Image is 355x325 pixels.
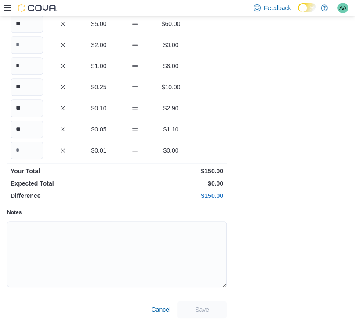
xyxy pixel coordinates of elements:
[7,209,22,216] label: Notes
[83,62,115,70] p: $1.00
[155,83,187,91] p: $10.00
[11,57,43,75] input: Quantity
[148,301,174,318] button: Cancel
[18,4,57,12] img: Cova
[11,191,115,200] p: Difference
[11,167,115,175] p: Your Total
[177,301,227,318] button: Save
[332,3,334,13] p: |
[119,179,223,188] p: $0.00
[11,142,43,159] input: Quantity
[337,3,348,13] div: Asia Allen
[83,40,115,49] p: $2.00
[11,99,43,117] input: Quantity
[155,104,187,113] p: $2.90
[11,36,43,54] input: Quantity
[119,167,223,175] p: $150.00
[155,146,187,155] p: $0.00
[119,191,223,200] p: $150.00
[298,12,298,13] span: Dark Mode
[151,305,170,314] span: Cancel
[155,62,187,70] p: $6.00
[83,125,115,134] p: $0.05
[11,15,43,33] input: Quantity
[11,179,115,188] p: Expected Total
[11,121,43,138] input: Quantity
[195,305,209,314] span: Save
[264,4,291,12] span: Feedback
[83,83,115,91] p: $0.25
[155,40,187,49] p: $0.00
[83,146,115,155] p: $0.01
[11,78,43,96] input: Quantity
[83,104,115,113] p: $0.10
[155,19,187,28] p: $60.00
[83,19,115,28] p: $5.00
[298,3,316,12] input: Dark Mode
[339,3,346,13] span: AA
[155,125,187,134] p: $1.10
